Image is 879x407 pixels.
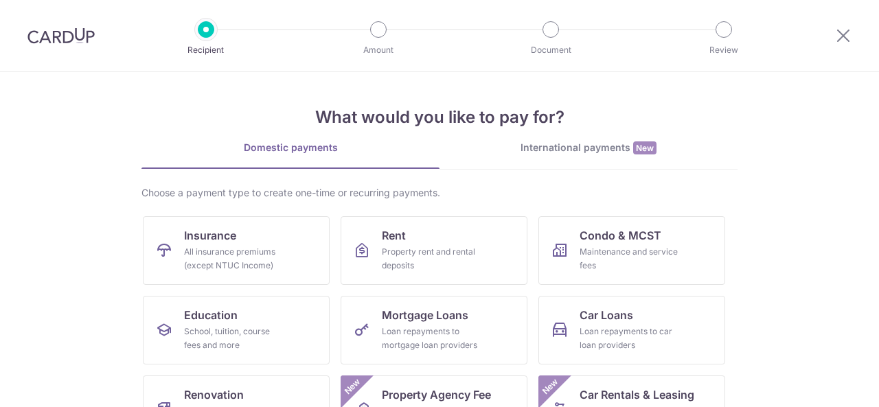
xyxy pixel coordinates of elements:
a: InsuranceAll insurance premiums (except NTUC Income) [143,216,330,285]
p: Document [500,43,602,57]
div: School, tuition, course fees and more [184,325,283,352]
span: Education [184,307,238,323]
span: Condo & MCST [580,227,661,244]
a: Car LoansLoan repayments to car loan providers [538,296,725,364]
div: Maintenance and service fees [580,245,678,272]
span: New [539,375,562,398]
div: Loan repayments to car loan providers [580,325,678,352]
span: Renovation [184,386,244,403]
div: Property rent and rental deposits [382,245,481,272]
a: EducationSchool, tuition, course fees and more [143,296,330,364]
a: RentProperty rent and rental deposits [341,216,527,285]
span: New [633,141,657,154]
div: Domestic payments [141,141,439,154]
span: Car Loans [580,307,633,323]
span: Car Rentals & Leasing [580,386,694,403]
div: Choose a payment type to create one-time or recurring payments. [141,186,738,200]
a: Condo & MCSTMaintenance and service fees [538,216,725,285]
img: CardUp [27,27,95,44]
span: New [341,375,364,398]
p: Amount [328,43,429,57]
span: Property Agency Fee [382,386,491,403]
div: Loan repayments to mortgage loan providers [382,325,481,352]
iframe: Opens a widget where you can find more information [791,366,865,400]
span: Rent [382,227,406,244]
span: Mortgage Loans [382,307,468,323]
div: International payments [439,141,738,155]
p: Recipient [155,43,257,57]
h4: What would you like to pay for? [141,105,738,130]
a: Mortgage LoansLoan repayments to mortgage loan providers [341,296,527,364]
span: Insurance [184,227,236,244]
div: All insurance premiums (except NTUC Income) [184,245,283,272]
p: Review [673,43,775,57]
